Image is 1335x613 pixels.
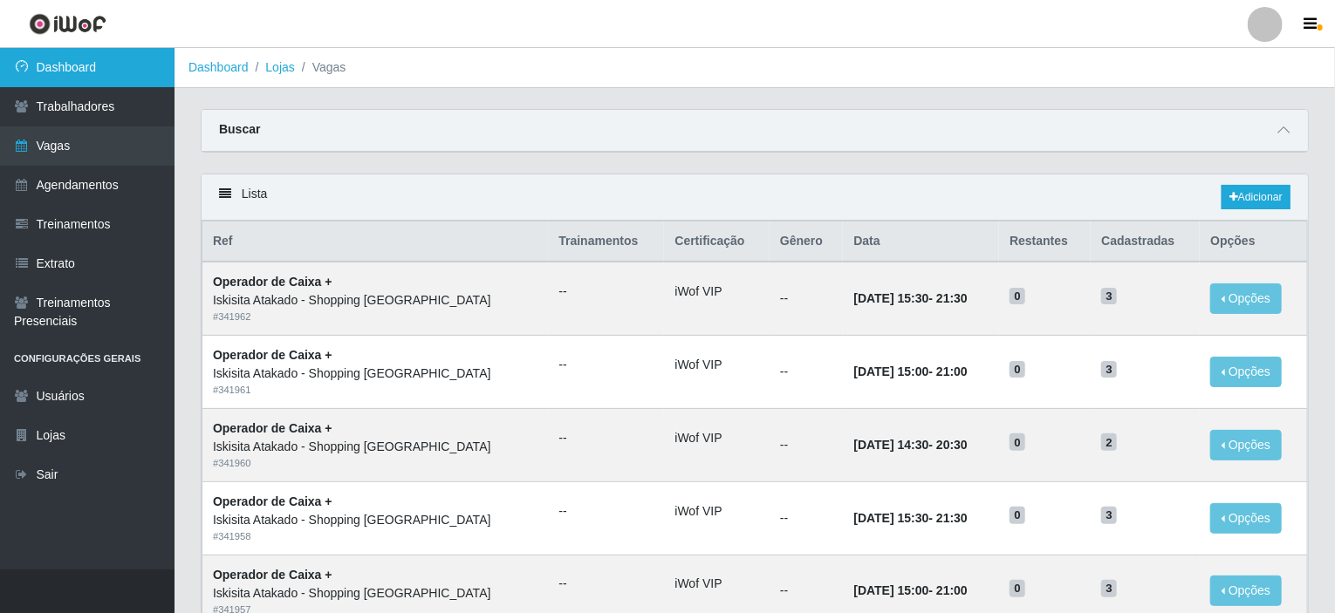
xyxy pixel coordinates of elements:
div: # 341958 [213,529,537,544]
strong: Operador de Caixa + [213,421,332,435]
td: -- [770,336,843,409]
span: 0 [1010,361,1025,378]
div: Iskisita Atakado - Shopping [GEOGRAPHIC_DATA] [213,438,537,456]
span: 3 [1101,288,1117,305]
strong: - [853,511,967,525]
th: Certificação [664,221,770,262]
ul: -- [558,502,654,521]
strong: - [853,583,967,597]
time: [DATE] 15:00 [853,583,928,597]
th: Gênero [770,221,843,262]
span: 0 [1010,580,1025,597]
img: CoreUI Logo [29,13,106,35]
strong: Operador de Caixa + [213,275,332,289]
time: 21:30 [936,291,968,305]
div: Lista [202,174,1308,221]
li: iWof VIP [674,356,759,374]
div: Iskisita Atakado - Shopping [GEOGRAPHIC_DATA] [213,291,537,310]
th: Restantes [999,221,1091,262]
button: Opções [1210,503,1282,534]
ul: -- [558,575,654,593]
span: 3 [1101,507,1117,524]
button: Opções [1210,430,1282,460]
th: Cadastradas [1091,221,1200,262]
time: 21:30 [936,511,968,525]
time: 21:00 [936,364,968,378]
strong: Operador de Caixa + [213,494,332,508]
time: [DATE] 14:30 [853,438,928,452]
li: iWof VIP [674,283,759,301]
li: iWof VIP [674,429,759,447]
a: Lojas [265,60,294,74]
button: Opções [1210,283,1282,314]
ul: -- [558,356,654,374]
strong: - [853,291,967,305]
li: iWof VIP [674,502,759,521]
div: # 341961 [213,383,537,398]
time: [DATE] 15:30 [853,291,928,305]
li: iWof VIP [674,575,759,593]
a: Dashboard [188,60,249,74]
td: -- [770,408,843,481]
div: Iskisita Atakado - Shopping [GEOGRAPHIC_DATA] [213,364,537,383]
strong: - [853,364,967,378]
strong: - [853,438,967,452]
a: Adicionar [1222,185,1290,209]
div: Iskisita Atakado - Shopping [GEOGRAPHIC_DATA] [213,584,537,603]
span: 0 [1010,507,1025,524]
span: 0 [1010,288,1025,305]
li: Vagas [295,58,346,77]
span: 3 [1101,580,1117,597]
time: 20:30 [936,438,968,452]
th: Trainamentos [548,221,664,262]
button: Opções [1210,357,1282,387]
time: 21:00 [936,583,968,597]
th: Data [843,221,999,262]
span: 3 [1101,361,1117,378]
button: Opções [1210,576,1282,606]
td: -- [770,481,843,555]
strong: Operador de Caixa + [213,348,332,362]
time: [DATE] 15:30 [853,511,928,525]
th: Opções [1200,221,1307,262]
span: 0 [1010,433,1025,451]
strong: Buscar [219,122,260,136]
ul: -- [558,283,654,301]
td: -- [770,262,843,335]
th: Ref [202,221,549,262]
ul: -- [558,429,654,447]
div: # 341962 [213,310,537,324]
span: 2 [1101,433,1117,451]
time: [DATE] 15:00 [853,364,928,378]
strong: Operador de Caixa + [213,568,332,582]
nav: breadcrumb [175,48,1335,88]
div: # 341960 [213,456,537,471]
div: Iskisita Atakado - Shopping [GEOGRAPHIC_DATA] [213,511,537,529]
